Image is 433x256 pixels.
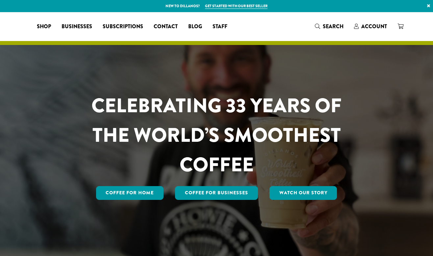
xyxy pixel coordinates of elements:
span: Shop [37,23,51,31]
span: Contact [154,23,178,31]
span: Account [361,23,387,30]
span: Staff [213,23,227,31]
span: Businesses [62,23,92,31]
h1: CELEBRATING 33 YEARS OF THE WORLD’S SMOOTHEST COFFEE [72,91,361,180]
a: Get started with our best seller [205,3,267,9]
a: Coffee for Home [96,186,164,200]
a: Coffee For Businesses [175,186,258,200]
span: Blog [188,23,202,31]
a: Search [310,21,349,32]
a: Watch Our Story [269,186,337,200]
span: Subscriptions [103,23,143,31]
a: Shop [32,21,56,32]
a: Staff [207,21,233,32]
span: Search [323,23,344,30]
